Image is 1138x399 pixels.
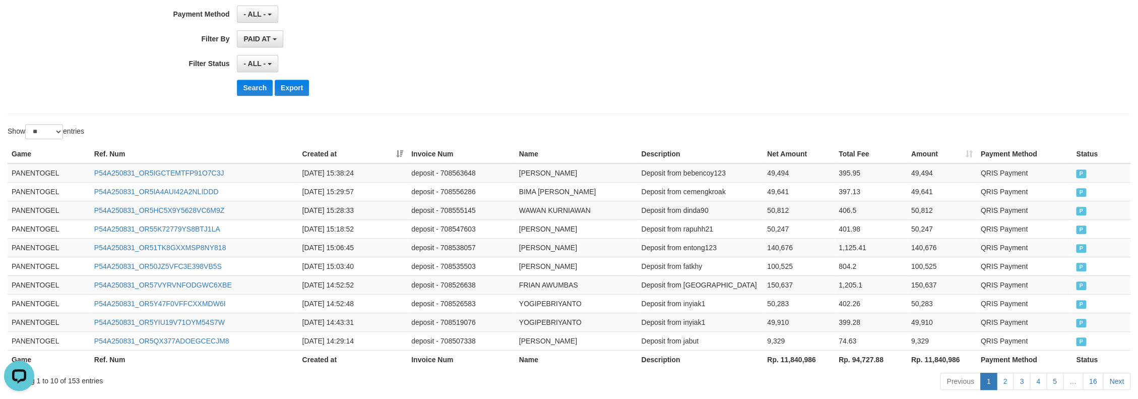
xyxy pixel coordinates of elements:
span: PAID [1076,300,1086,309]
td: 395.95 [835,163,907,183]
td: 140,676 [763,238,835,257]
td: Deposit from inyiak1 [637,313,763,331]
td: Deposit from rapuhh21 [637,219,763,238]
td: 406.5 [835,201,907,219]
td: PANENTOGEL [8,313,90,331]
a: 1 [980,373,997,390]
td: Deposit from inyiak1 [637,294,763,313]
th: Description [637,145,763,163]
th: Amount: activate to sort column ascending [907,145,977,163]
th: Ref. Num [90,145,298,163]
td: Deposit from bebencoy123 [637,163,763,183]
td: [DATE] 15:29:57 [298,182,407,201]
th: Created at [298,350,407,369]
a: Next [1103,373,1130,390]
td: 150,637 [763,275,835,294]
td: WAWAN KURNIAWAN [515,201,638,219]
button: Open LiveChat chat widget [4,4,34,34]
td: QRIS Payment [976,182,1072,201]
th: Invoice Num [407,145,515,163]
td: 50,812 [907,201,977,219]
td: BIMA [PERSON_NAME] [515,182,638,201]
a: P54A250831_OR5QX377ADOEGCECJM8 [94,337,229,345]
td: PANENTOGEL [8,163,90,183]
button: - ALL - [237,6,278,23]
td: QRIS Payment [976,331,1072,350]
th: Game [8,350,90,369]
td: deposit - 708547603 [407,219,515,238]
td: [DATE] 15:38:24 [298,163,407,183]
th: Total Fee [835,145,907,163]
td: [PERSON_NAME] [515,257,638,275]
button: Search [237,80,273,96]
td: QRIS Payment [976,313,1072,331]
td: [DATE] 14:52:52 [298,275,407,294]
a: 2 [996,373,1014,390]
td: deposit - 708555145 [407,201,515,219]
td: 401.98 [835,219,907,238]
td: Deposit from [GEOGRAPHIC_DATA] [637,275,763,294]
a: P54A250831_OR51TK8GXXMSP8NY818 [94,244,226,252]
td: 9,329 [763,331,835,350]
th: Game [8,145,90,163]
span: PAID [1076,319,1086,327]
td: Deposit from entong123 [637,238,763,257]
td: PANENTOGEL [8,275,90,294]
td: Deposit from dinda90 [637,201,763,219]
td: [DATE] 15:18:52 [298,219,407,238]
td: PANENTOGEL [8,257,90,275]
td: PANENTOGEL [8,182,90,201]
span: PAID AT [243,35,270,43]
a: P54A250831_OR55K72779YS8BTJ1LA [94,225,220,233]
td: [PERSON_NAME] [515,238,638,257]
td: Deposit from jabut [637,331,763,350]
th: Rp. 94,727.88 [835,350,907,369]
td: 402.26 [835,294,907,313]
td: QRIS Payment [976,219,1072,238]
span: - ALL - [243,10,266,18]
td: 49,641 [763,182,835,201]
select: Showentries [25,124,63,139]
td: 74.63 [835,331,907,350]
td: deposit - 708535503 [407,257,515,275]
td: 9,329 [907,331,977,350]
a: P54A250831_OR5IA4AUI42A2NLIDDD [94,188,219,196]
span: PAID [1076,337,1086,346]
td: PANENTOGEL [8,294,90,313]
a: 5 [1046,373,1063,390]
a: P54A250831_OR5IGCTEMTFP91O7C3J [94,169,224,177]
span: - ALL - [243,60,266,68]
span: PAID [1076,263,1086,271]
a: P54A250831_OR5HC5X9Y5628VC6M9Z [94,206,224,214]
a: P54A250831_OR50JZ5VFC3E398VB5S [94,262,222,270]
th: Name [515,350,638,369]
td: 49,494 [907,163,977,183]
td: PANENTOGEL [8,219,90,238]
td: PANENTOGEL [8,201,90,219]
td: deposit - 708526638 [407,275,515,294]
td: 1,125.41 [835,238,907,257]
th: Net Amount [763,145,835,163]
td: 50,247 [907,219,977,238]
td: 50,247 [763,219,835,238]
span: PAID [1076,244,1086,253]
span: PAID [1076,281,1086,290]
th: Name [515,145,638,163]
button: Export [275,80,309,96]
td: QRIS Payment [976,163,1072,183]
a: 16 [1083,373,1104,390]
td: Deposit from cemengkroak [637,182,763,201]
th: Ref. Num [90,350,298,369]
span: PAID [1076,207,1086,215]
td: PANENTOGEL [8,238,90,257]
td: 140,676 [907,238,977,257]
td: deposit - 708526583 [407,294,515,313]
label: Show entries [8,124,84,139]
a: P54A250831_OR5Y47F0VFFCXXMDW6I [94,300,226,308]
td: YOGIPEBRIYANTO [515,313,638,331]
td: deposit - 708519076 [407,313,515,331]
th: Created at: activate to sort column ascending [298,145,407,163]
td: 399.28 [835,313,907,331]
td: deposit - 708507338 [407,331,515,350]
td: 50,283 [907,294,977,313]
